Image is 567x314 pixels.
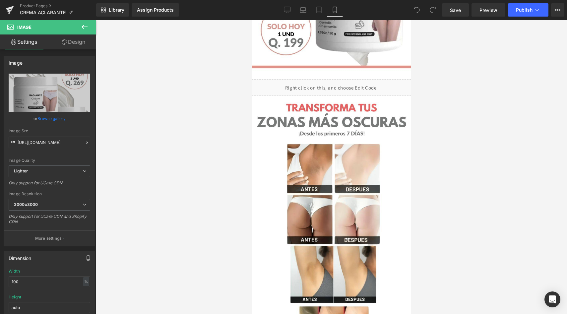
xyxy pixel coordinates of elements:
[20,10,66,15] span: CREMA ACLARANTE
[9,56,23,66] div: Image
[9,137,90,148] input: Link
[137,7,174,13] div: Assign Products
[9,129,90,133] div: Image Src
[9,180,90,190] div: Only support for UCare CDN
[9,115,90,122] div: or
[83,277,89,286] div: %
[327,3,343,17] a: Mobile
[17,25,31,30] span: Image
[508,3,548,17] button: Publish
[4,230,95,246] button: More settings
[35,235,62,241] p: More settings
[109,7,124,13] span: Library
[37,113,66,124] a: Browse gallery
[544,291,560,307] div: Open Intercom Messenger
[14,202,38,207] b: 3000x3000
[516,7,533,13] span: Publish
[295,3,311,17] a: Laptop
[9,269,20,274] div: Width
[311,3,327,17] a: Tablet
[410,3,423,17] button: Undo
[9,192,90,196] div: Image Resolution
[9,276,90,287] input: auto
[551,3,564,17] button: More
[9,158,90,163] div: Image Quality
[96,3,129,17] a: New Library
[9,252,31,261] div: Dimension
[14,168,28,173] b: Lighter
[450,7,461,14] span: Save
[279,3,295,17] a: Desktop
[20,3,96,9] a: Product Pages
[426,3,439,17] button: Redo
[479,7,497,14] span: Preview
[49,34,97,49] a: Design
[9,295,21,299] div: Height
[9,302,90,313] input: auto
[9,214,90,229] div: Only support for UCare CDN and Shopify CDN
[472,3,505,17] a: Preview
